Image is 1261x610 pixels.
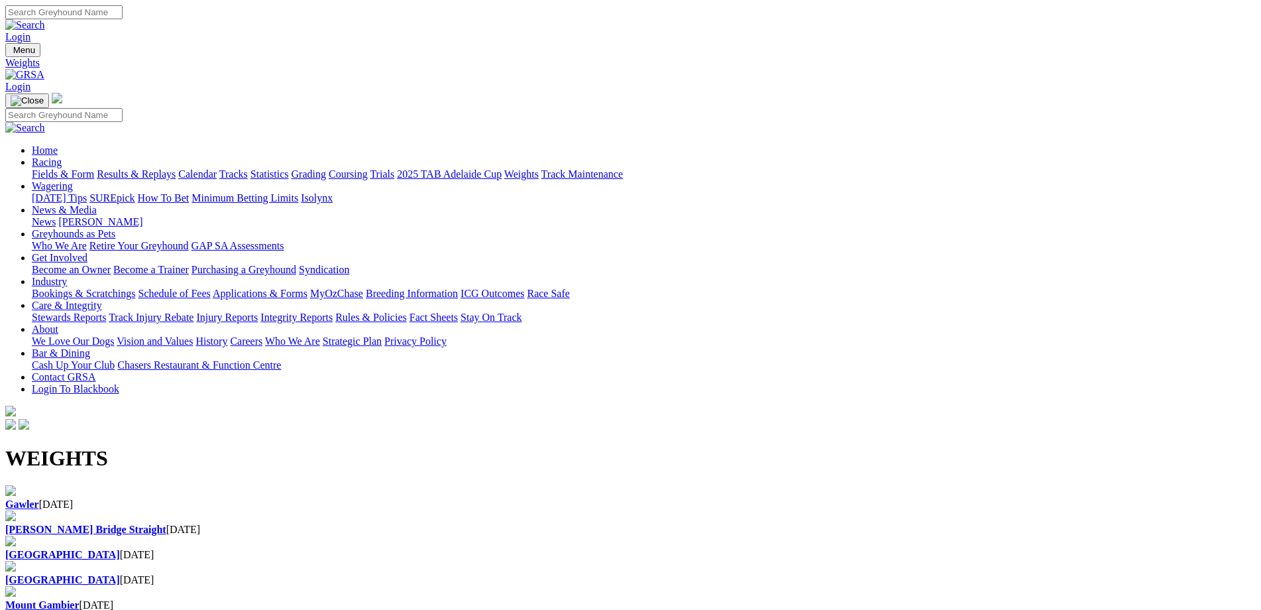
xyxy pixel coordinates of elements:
[192,264,296,275] a: Purchasing a Greyhound
[5,108,123,122] input: Search
[32,192,87,204] a: [DATE] Tips
[5,57,1256,69] a: Weights
[5,122,45,134] img: Search
[5,499,39,510] a: Gawler
[195,335,227,347] a: History
[5,574,1256,586] div: [DATE]
[5,31,30,42] a: Login
[109,312,193,323] a: Track Injury Rebate
[230,335,262,347] a: Careers
[192,192,298,204] a: Minimum Betting Limits
[527,288,569,299] a: Race Safe
[178,168,217,180] a: Calendar
[117,335,193,347] a: Vision and Values
[384,335,447,347] a: Privacy Policy
[138,192,190,204] a: How To Bet
[11,95,44,106] img: Close
[32,216,1256,228] div: News & Media
[32,335,1256,347] div: About
[5,81,30,92] a: Login
[32,359,1256,371] div: Bar & Dining
[32,312,106,323] a: Stewards Reports
[32,264,111,275] a: Become an Owner
[265,335,320,347] a: Who We Are
[32,156,62,168] a: Racing
[52,93,62,103] img: logo-grsa-white.png
[32,335,114,347] a: We Love Our Dogs
[213,288,307,299] a: Applications & Forms
[5,446,1256,471] h1: WEIGHTS
[5,93,49,108] button: Toggle navigation
[5,406,16,416] img: logo-grsa-white.png
[5,43,40,57] button: Toggle navigation
[5,524,166,535] a: [PERSON_NAME] Bridge Straight
[196,312,258,323] a: Injury Reports
[32,216,56,227] a: News
[58,216,142,227] a: [PERSON_NAME]
[32,168,94,180] a: Fields & Form
[32,312,1256,324] div: Care & Integrity
[5,561,16,572] img: file-red.svg
[5,549,1256,561] div: [DATE]
[335,312,407,323] a: Rules & Policies
[32,145,58,156] a: Home
[461,312,521,323] a: Stay On Track
[32,383,119,395] a: Login To Blackbook
[13,45,35,55] span: Menu
[250,168,289,180] a: Statistics
[32,204,97,215] a: News & Media
[32,276,67,287] a: Industry
[5,499,1256,511] div: [DATE]
[5,549,120,560] a: [GEOGRAPHIC_DATA]
[32,371,95,383] a: Contact GRSA
[5,19,45,31] img: Search
[138,288,210,299] a: Schedule of Fees
[329,168,368,180] a: Coursing
[32,228,115,239] a: Greyhounds as Pets
[19,419,29,430] img: twitter.svg
[504,168,539,180] a: Weights
[323,335,382,347] a: Strategic Plan
[32,168,1256,180] div: Racing
[32,288,1256,300] div: Industry
[32,240,1256,252] div: Greyhounds as Pets
[32,264,1256,276] div: Get Involved
[32,324,58,335] a: About
[366,288,458,299] a: Breeding Information
[310,288,363,299] a: MyOzChase
[5,69,44,81] img: GRSA
[32,180,73,192] a: Wagering
[32,192,1256,204] div: Wagering
[89,240,189,251] a: Retire Your Greyhound
[32,288,135,299] a: Bookings & Scratchings
[219,168,248,180] a: Tracks
[370,168,394,180] a: Trials
[461,288,524,299] a: ICG Outcomes
[301,192,333,204] a: Isolynx
[192,240,284,251] a: GAP SA Assessments
[541,168,623,180] a: Track Maintenance
[397,168,502,180] a: 2025 TAB Adelaide Cup
[5,574,120,585] a: [GEOGRAPHIC_DATA]
[5,419,16,430] img: facebook.svg
[5,511,16,521] img: file-red.svg
[5,524,1256,536] div: [DATE]
[97,168,176,180] a: Results & Replays
[5,536,16,546] img: file-red.svg
[32,252,87,263] a: Get Involved
[260,312,333,323] a: Integrity Reports
[32,359,115,371] a: Cash Up Your Club
[410,312,458,323] a: Fact Sheets
[5,586,16,597] img: file-red.svg
[32,300,102,311] a: Care & Integrity
[5,485,16,496] img: file-red.svg
[117,359,281,371] a: Chasers Restaurant & Function Centre
[299,264,349,275] a: Syndication
[32,240,87,251] a: Who We Are
[89,192,135,204] a: SUREpick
